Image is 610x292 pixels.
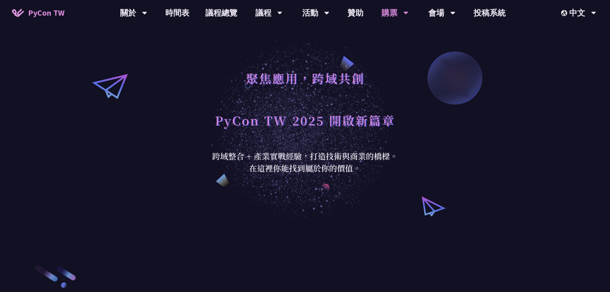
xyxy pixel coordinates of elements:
[4,3,72,23] a: PyCon TW
[561,10,569,16] img: Locale Icon
[12,9,24,17] img: Home icon of PyCon TW 2025
[215,108,395,132] h1: PyCon TW 2025 開啟新篇章
[207,150,403,174] div: 跨域整合 + 產業實戰經驗，打造技術與商業的橋樑。 在這裡你能找到屬於你的價值。
[246,66,365,90] h1: 聚焦應用，跨域共創
[28,7,64,19] span: PyCon TW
